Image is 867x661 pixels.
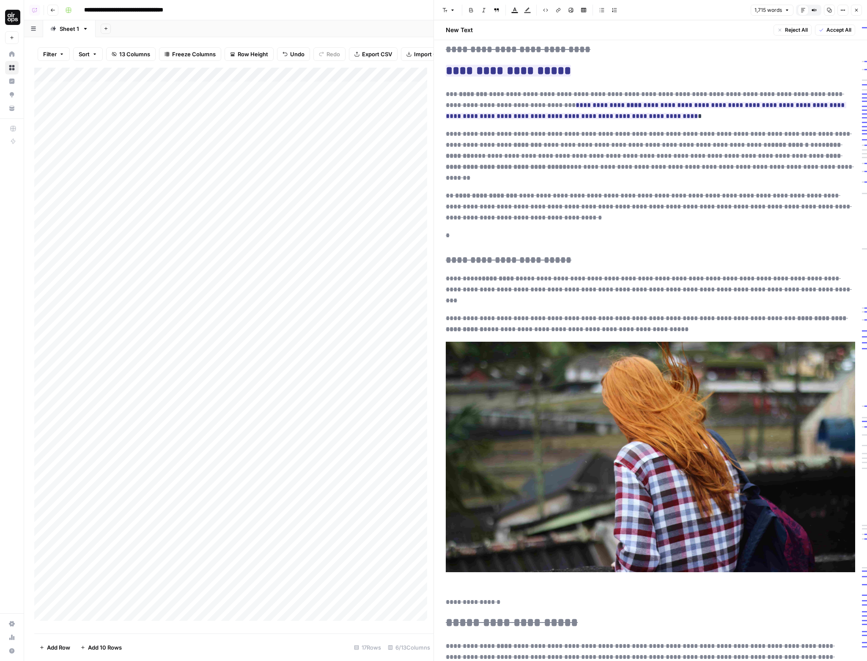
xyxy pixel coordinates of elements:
[172,50,216,58] span: Freeze Columns
[106,47,156,61] button: 13 Columns
[326,50,340,58] span: Redo
[414,50,444,58] span: Import CSV
[384,641,433,654] div: 6/13 Columns
[75,641,127,654] button: Add 10 Rows
[159,47,221,61] button: Freeze Columns
[119,50,150,58] span: 13 Columns
[47,643,70,652] span: Add Row
[351,641,384,654] div: 17 Rows
[79,50,90,58] span: Sort
[313,47,346,61] button: Redo
[362,50,392,58] span: Export CSV
[401,47,450,61] button: Import CSV
[88,643,122,652] span: Add 10 Rows
[5,644,19,658] button: Help + Support
[277,47,310,61] button: Undo
[5,101,19,115] a: Your Data
[815,25,855,36] button: Accept All
[73,47,103,61] button: Sort
[225,47,274,61] button: Row Height
[5,617,19,631] a: Settings
[785,26,808,34] span: Reject All
[5,631,19,644] a: Usage
[5,7,19,28] button: Workspace: AirOps Administrative
[755,6,782,14] span: 1,715 words
[5,47,19,61] a: Home
[446,26,473,34] h2: New Text
[43,20,96,37] a: Sheet 1
[238,50,268,58] span: Row Height
[5,88,19,101] a: Opportunities
[290,50,305,58] span: Undo
[751,5,793,16] button: 1,715 words
[774,25,812,36] button: Reject All
[5,61,19,74] a: Browse
[5,74,19,88] a: Insights
[34,641,75,654] button: Add Row
[5,10,20,25] img: AirOps Administrative Logo
[38,47,70,61] button: Filter
[60,25,79,33] div: Sheet 1
[349,47,398,61] button: Export CSV
[43,50,57,58] span: Filter
[826,26,851,34] span: Accept All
